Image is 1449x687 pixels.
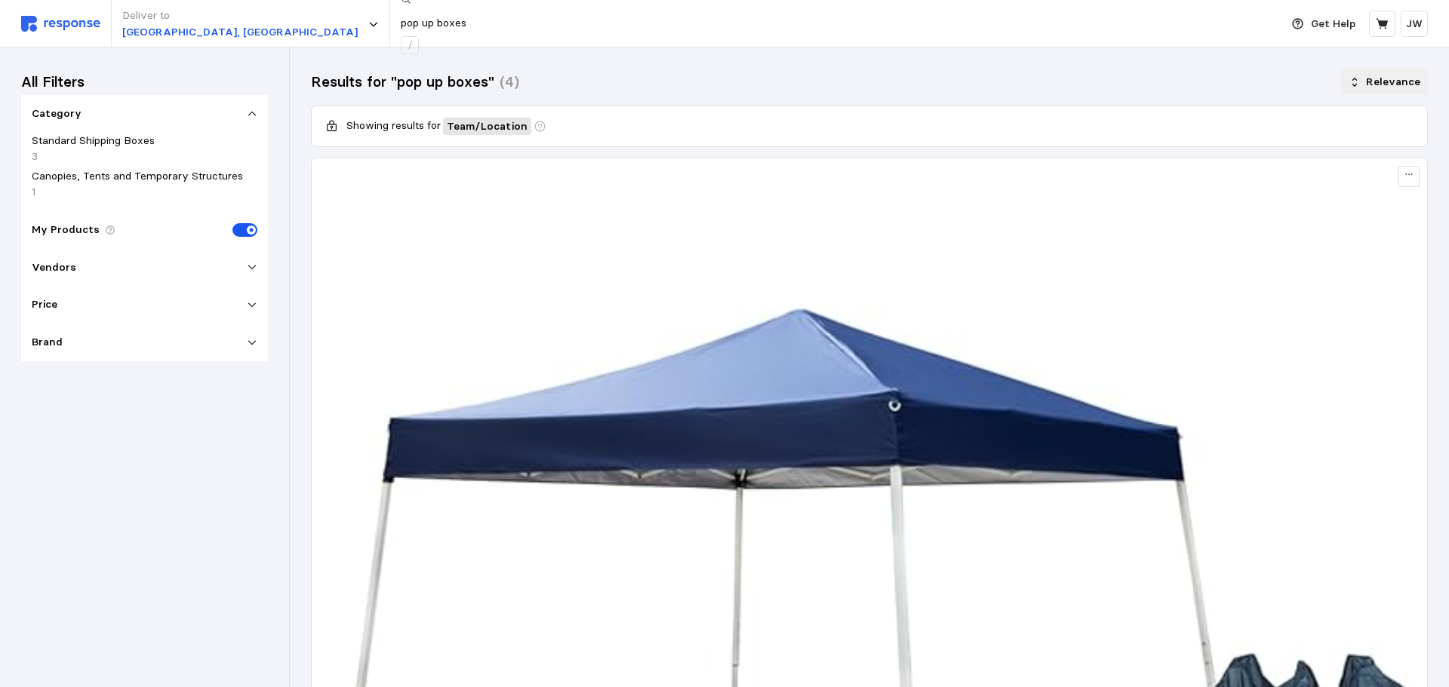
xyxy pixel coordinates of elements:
[1283,10,1364,38] button: Get Help
[32,334,63,351] p: Brand
[1401,11,1428,37] button: JW
[500,72,519,92] h3: (4)
[1341,69,1428,96] button: Relevance
[1406,16,1423,32] p: JW
[32,168,243,185] p: Canopies, Tents and Temporary Structures
[401,10,797,37] input: Search for a product name or SKU
[311,72,494,92] h3: Results for "pop up boxes"
[32,133,155,149] p: Standard Shipping Boxes
[21,16,100,32] img: svg%3e
[32,149,155,165] p: 3
[32,296,57,313] p: Price
[1311,16,1355,32] p: Get Help
[32,259,76,276] p: Vendors
[21,72,85,92] h3: All Filters
[32,222,100,238] p: My Products
[447,118,528,134] span: Team / Location
[122,24,358,41] p: [GEOGRAPHIC_DATA], [GEOGRAPHIC_DATA]
[32,106,82,122] p: Category
[122,8,358,24] p: Deliver to
[401,36,419,54] div: /
[1366,74,1420,90] p: Relevance
[32,184,243,201] p: 1
[346,118,441,134] p: Showing results for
